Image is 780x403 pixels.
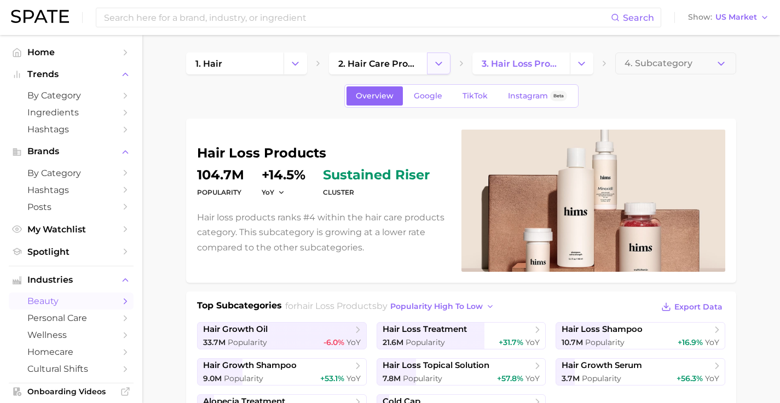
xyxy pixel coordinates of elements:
[203,373,222,383] span: 9.0m
[9,383,134,400] a: Onboarding Videos
[285,301,498,311] span: for by
[27,330,115,340] span: wellness
[497,373,523,383] span: +57.8%
[562,337,583,347] span: 10.7m
[705,373,719,383] span: YoY
[508,91,548,101] span: Instagram
[203,337,226,347] span: 33.7m
[406,337,445,347] span: Popularity
[525,373,540,383] span: YoY
[27,185,115,195] span: Hashtags
[562,373,580,383] span: 3.7m
[677,373,703,383] span: +56.3%
[262,168,305,182] dd: +14.5%
[203,324,268,335] span: hair growth oil
[338,59,417,69] span: 2. hair care products
[388,299,498,314] button: popularity high to low
[499,86,576,106] a: InstagramBeta
[623,13,654,23] span: Search
[197,358,367,386] a: hair growth shampoo9.0m Popularity+53.1% YoY
[403,373,442,383] span: Popularity
[356,91,394,101] span: Overview
[463,91,488,101] span: TikTok
[585,337,625,347] span: Popularity
[9,326,134,343] a: wellness
[27,124,115,135] span: Hashtags
[715,14,757,20] span: US Market
[27,247,115,257] span: Spotlight
[383,360,489,371] span: hair loss topical solution
[688,14,712,20] span: Show
[705,337,719,347] span: YoY
[525,337,540,347] span: YoY
[297,301,377,311] span: hair loss products
[197,210,448,255] p: Hair loss products ranks #4 within the hair care products category. This subcategory is growing a...
[27,296,115,306] span: beauty
[482,59,561,69] span: 3. hair loss products
[27,168,115,178] span: by Category
[329,52,426,74] a: 2. hair care products
[346,337,361,347] span: YoY
[9,309,134,326] a: personal care
[224,373,263,383] span: Popularity
[197,186,244,199] dt: Popularity
[228,337,267,347] span: Popularity
[570,52,593,74] button: Change Category
[453,86,497,106] a: TikTok
[9,293,134,309] a: beauty
[27,90,115,101] span: by Category
[383,337,403,347] span: 21.6m
[383,373,401,383] span: 7.8m
[9,360,134,377] a: cultural shifts
[323,168,430,182] span: sustained riser
[197,168,244,182] dd: 104.7m
[9,143,134,160] button: Brands
[383,324,467,335] span: hair loss treatment
[390,302,483,311] span: popularity high to low
[582,373,621,383] span: Popularity
[414,91,442,101] span: Google
[625,59,692,68] span: 4. Subcategory
[405,86,452,106] a: Google
[9,221,134,238] a: My Watchlist
[262,188,285,197] button: YoY
[9,272,134,288] button: Industries
[9,165,134,182] a: by Category
[9,104,134,121] a: Ingredients
[27,364,115,374] span: cultural shifts
[9,121,134,138] a: Hashtags
[658,299,725,314] button: Export Data
[27,147,115,156] span: Brands
[197,299,282,316] h1: Top Subcategories
[9,66,134,83] button: Trends
[556,322,725,349] a: hair loss shampoo10.7m Popularity+16.9% YoY
[203,360,297,371] span: hair growth shampoo
[346,86,403,106] a: Overview
[262,188,274,197] span: YoY
[27,107,115,118] span: Ingredients
[197,147,448,160] h1: hair loss products
[499,337,523,347] span: +31.7%
[9,343,134,360] a: homecare
[103,8,611,27] input: Search here for a brand, industry, or ingredient
[27,275,115,285] span: Industries
[685,10,772,25] button: ShowUS Market
[27,387,115,396] span: Onboarding Videos
[323,186,430,199] dt: cluster
[284,52,307,74] button: Change Category
[9,243,134,260] a: Spotlight
[377,322,546,349] a: hair loss treatment21.6m Popularity+31.7% YoY
[9,198,134,215] a: Posts
[27,313,115,323] span: personal care
[427,52,450,74] button: Change Category
[197,322,367,349] a: hair growth oil33.7m Popularity-6.0% YoY
[27,69,115,79] span: Trends
[11,10,69,23] img: SPATE
[9,87,134,104] a: by Category
[27,47,115,57] span: Home
[186,52,284,74] a: 1. hair
[553,91,564,101] span: Beta
[27,347,115,357] span: homecare
[562,324,643,335] span: hair loss shampoo
[323,337,344,347] span: -6.0%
